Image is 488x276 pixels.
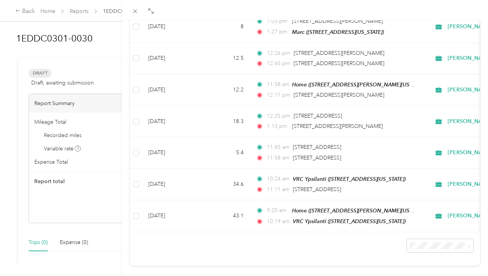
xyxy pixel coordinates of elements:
[199,200,250,232] td: 43.1
[199,43,250,74] td: 12.5
[267,206,289,215] span: 9:20 am
[267,217,289,226] span: 10:19 am
[267,175,289,183] span: 10:24 am
[267,17,289,26] span: 1:05 pm
[199,74,250,106] td: 12.2
[142,74,199,106] td: [DATE]
[293,176,406,182] span: VRC Ypsilanti ([STREET_ADDRESS][US_STATE])
[267,59,290,68] span: 12:45 pm
[142,43,199,74] td: [DATE]
[292,81,429,88] span: Home ([STREET_ADDRESS][PERSON_NAME][US_STATE])
[142,200,199,232] td: [DATE]
[294,92,384,98] span: [STREET_ADDRESS][PERSON_NAME]
[292,123,383,129] span: [STREET_ADDRESS][PERSON_NAME]
[267,185,289,194] span: 11:11 am
[267,28,289,36] span: 1:27 pm
[267,154,289,162] span: 11:58 am
[293,218,406,224] span: VRC Ypsilanti ([STREET_ADDRESS][US_STATE])
[199,106,250,137] td: 18.3
[293,186,341,193] span: [STREET_ADDRESS]
[294,60,384,67] span: [STREET_ADDRESS][PERSON_NAME]
[293,155,341,161] span: [STREET_ADDRESS]
[199,137,250,168] td: 5.4
[142,169,199,200] td: [DATE]
[267,122,289,131] span: 1:13 pm
[292,29,384,35] span: Marc ([STREET_ADDRESS][US_STATE])
[292,207,429,214] span: Home ([STREET_ADDRESS][PERSON_NAME][US_STATE])
[199,11,250,43] td: 8
[292,18,383,24] span: [STREET_ADDRESS][PERSON_NAME]
[445,233,488,276] iframe: Everlance-gr Chat Button Frame
[267,112,290,120] span: 12:25 pm
[267,143,289,152] span: 11:45 am
[293,144,341,150] span: [STREET_ADDRESS]
[267,91,290,99] span: 12:17 pm
[294,113,342,119] span: [STREET_ADDRESS]
[294,50,384,56] span: [STREET_ADDRESS][PERSON_NAME]
[199,169,250,200] td: 34.6
[142,106,199,137] td: [DATE]
[142,11,199,43] td: [DATE]
[267,49,290,57] span: 12:26 pm
[142,137,199,168] td: [DATE]
[267,80,289,89] span: 11:58 am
